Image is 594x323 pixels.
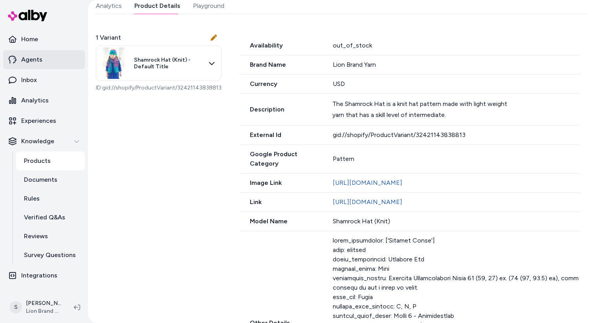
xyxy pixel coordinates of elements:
[333,41,580,50] div: out_of_stock
[333,154,580,164] div: Pattern
[240,79,323,89] span: Currency
[333,130,580,140] div: gid://shopify/ProductVariant/32421143838813
[9,301,22,314] span: S
[333,217,580,226] div: Shamrock Hat (Knit)
[24,175,57,184] p: Documents
[3,30,85,49] a: Home
[21,137,54,146] p: Knowledge
[332,99,518,120] div: The Shamrock Hat is a knit hat pattern made with light weight yarn that has a skill level of inte...
[333,198,402,206] a: [URL][DOMAIN_NAME]
[240,197,323,207] span: Link
[3,71,85,89] a: Inbox
[240,41,323,50] span: Availability
[21,55,42,64] p: Agents
[96,33,121,42] span: 1 Variant
[16,246,85,265] a: Survey Questions
[240,217,323,226] span: Model Name
[240,178,323,188] span: Image Link
[333,79,580,89] div: USD
[21,96,49,105] p: Analytics
[134,57,204,70] span: Shamrock Hat (Knit) - Default Title
[8,10,47,21] img: alby Logo
[3,91,85,110] a: Analytics
[3,132,85,151] button: Knowledge
[24,156,51,166] p: Products
[96,46,222,81] button: Shamrock Hat (Knit) - Default Title
[240,130,323,140] span: External Id
[16,227,85,246] a: Reviews
[5,295,68,320] button: S[PERSON_NAME]Lion Brand Yarn
[240,150,323,168] span: Google Product Category
[24,213,65,222] p: Verified Q&As
[3,266,85,285] a: Integrations
[240,60,323,69] span: Brand Name
[333,179,402,186] a: [URL][DOMAIN_NAME]
[21,35,38,44] p: Home
[24,250,76,260] p: Survey Questions
[333,60,580,69] div: Lion Brand Yarn
[24,232,48,241] p: Reviews
[21,271,57,280] p: Integrations
[3,50,85,69] a: Agents
[26,307,61,315] span: Lion Brand Yarn
[21,116,56,126] p: Experiences
[240,105,323,114] span: Description
[3,111,85,130] a: Experiences
[16,189,85,208] a: Rules
[96,84,222,92] p: ID: gid://shopify/ProductVariant/32421143838813
[16,170,85,189] a: Documents
[16,208,85,227] a: Verified Q&As
[16,151,85,170] a: Products
[21,75,37,85] p: Inbox
[98,47,129,79] img: l40722b.jpg
[24,194,40,203] p: Rules
[26,299,61,307] p: [PERSON_NAME]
